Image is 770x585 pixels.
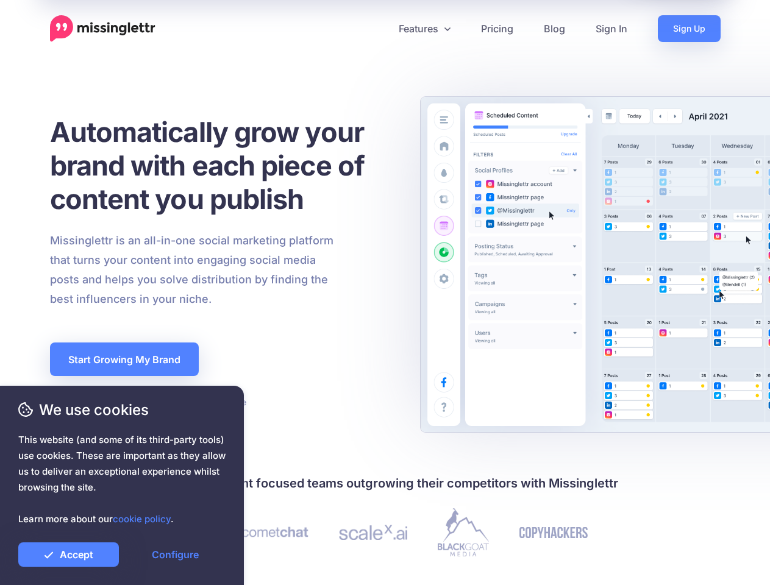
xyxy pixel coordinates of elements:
[658,15,721,42] a: Sign Up
[50,15,155,42] a: Home
[50,342,199,376] a: Start Growing My Brand
[50,231,334,309] p: Missinglettr is an all-in-one social marketing platform that turns your content into engaging soc...
[50,115,394,216] h1: Automatically grow your brand with each piece of content you publish
[466,15,529,42] a: Pricing
[50,473,721,493] h4: Join 30,000+ creators and content focused teams outgrowing their competitors with Missinglettr
[113,513,171,525] a: cookie policy
[18,399,226,420] span: We use cookies
[383,15,466,42] a: Features
[125,542,226,567] a: Configure
[529,15,580,42] a: Blog
[18,432,226,527] span: This website (and some of its third-party tools) use cookies. These are important as they allow u...
[580,15,643,42] a: Sign In
[18,542,119,567] a: Accept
